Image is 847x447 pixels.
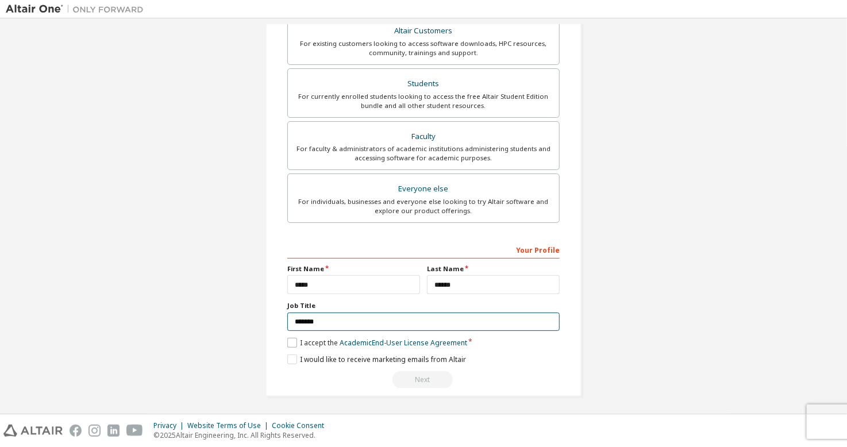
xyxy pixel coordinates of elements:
[107,425,120,437] img: linkedin.svg
[70,425,82,437] img: facebook.svg
[295,39,552,57] div: For existing customers looking to access software downloads, HPC resources, community, trainings ...
[88,425,101,437] img: instagram.svg
[187,421,272,430] div: Website Terms of Use
[295,129,552,145] div: Faculty
[272,421,331,430] div: Cookie Consent
[295,23,552,39] div: Altair Customers
[295,197,552,215] div: For individuals, businesses and everyone else looking to try Altair software and explore our prod...
[287,371,560,388] div: Read and acccept EULA to continue
[295,181,552,197] div: Everyone else
[3,425,63,437] img: altair_logo.svg
[295,92,552,110] div: For currently enrolled students looking to access the free Altair Student Edition bundle and all ...
[126,425,143,437] img: youtube.svg
[153,430,331,440] p: © 2025 Altair Engineering, Inc. All Rights Reserved.
[295,144,552,163] div: For faculty & administrators of academic institutions administering students and accessing softwa...
[6,3,149,15] img: Altair One
[153,421,187,430] div: Privacy
[287,301,560,310] label: Job Title
[340,338,467,348] a: Academic End-User License Agreement
[287,354,466,364] label: I would like to receive marketing emails from Altair
[287,240,560,259] div: Your Profile
[295,76,552,92] div: Students
[287,264,420,273] label: First Name
[427,264,560,273] label: Last Name
[287,338,467,348] label: I accept the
